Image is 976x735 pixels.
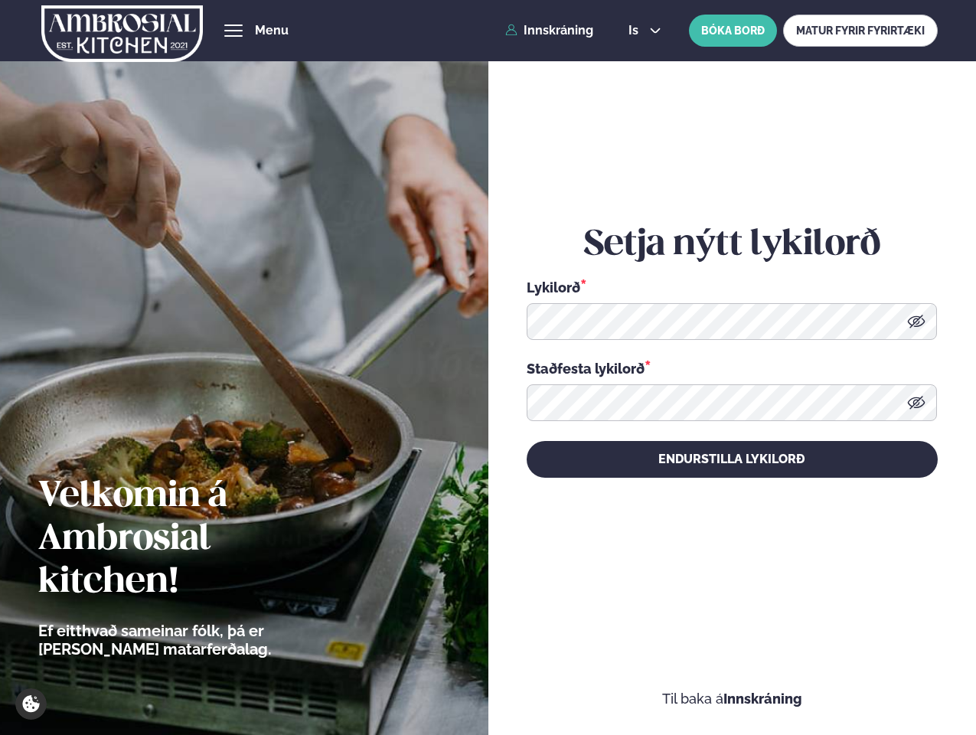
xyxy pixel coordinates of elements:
[41,2,203,65] img: logo
[689,15,777,47] button: BÓKA BORÐ
[527,224,938,266] h2: Setja nýtt lykilorð
[527,358,938,378] div: Staðfesta lykilorð
[723,691,802,707] a: Innskráning
[15,688,47,720] a: Cookie settings
[38,622,356,658] p: Ef eitthvað sameinar fólk, þá er [PERSON_NAME] matarferðalag.
[224,21,243,40] button: hamburger
[616,24,674,37] button: is
[527,690,938,708] p: Til baka á
[527,441,938,478] button: Endurstilla lykilorð
[38,475,356,604] h2: Velkomin á Ambrosial kitchen!
[505,24,593,38] a: Innskráning
[783,15,938,47] a: MATUR FYRIR FYRIRTÆKI
[527,277,938,297] div: Lykilorð
[628,24,643,37] span: is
